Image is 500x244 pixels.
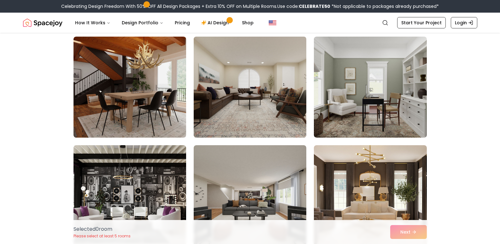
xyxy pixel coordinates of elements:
img: Room room-4 [74,37,186,138]
a: Start Your Project [397,17,446,28]
button: Design Portfolio [117,16,168,29]
a: Shop [237,16,259,29]
button: How It Works [70,16,115,29]
p: Selected 0 room [74,225,131,233]
nav: Main [70,16,259,29]
img: Room room-6 [314,37,426,138]
img: United States [269,19,276,27]
a: Login [451,17,477,28]
a: AI Design [196,16,236,29]
a: Spacejoy [23,16,62,29]
a: Pricing [170,16,195,29]
nav: Global [23,13,477,33]
b: CELEBRATE50 [299,3,330,9]
img: Spacejoy Logo [23,16,62,29]
span: *Not applicable to packages already purchased* [330,3,439,9]
img: Room room-5 [191,34,309,140]
p: Please select at least 5 rooms [74,234,131,239]
span: Use code: [277,3,330,9]
div: Celebrating Design Freedom With 50% OFF All Design Packages + Extra 10% OFF on Multiple Rooms. [61,3,439,9]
